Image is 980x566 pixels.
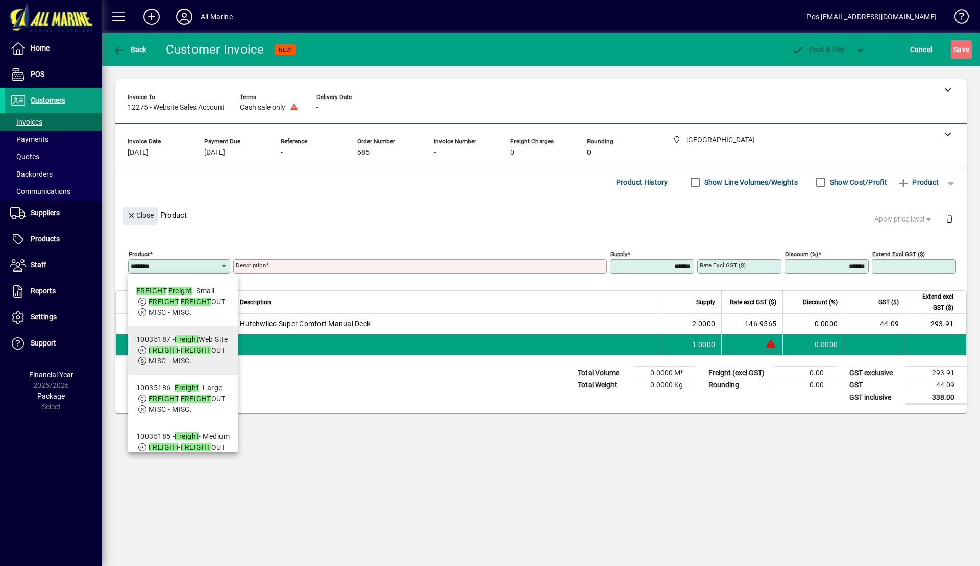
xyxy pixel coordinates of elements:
em: FREIGHT [149,443,178,451]
a: Suppliers [5,201,102,226]
button: Add [135,8,168,26]
div: 10035186 - - Large [136,383,226,393]
span: Supply [696,297,715,308]
span: NEW [279,46,291,53]
div: 146.9565 [728,318,776,329]
em: FREIGHT [181,346,211,354]
td: 0.00 [775,366,836,379]
span: 12275 - Website Sales Account [128,104,225,112]
a: Home [5,36,102,61]
mat-label: Extend excl GST ($) [872,250,925,257]
a: Invoices [5,113,102,131]
div: All Marine [201,9,233,25]
span: [DATE] [204,149,225,157]
span: ave [953,41,969,58]
td: Freight (excl GST) [703,366,775,379]
span: Home [31,44,50,52]
td: 293.91 [905,314,966,334]
button: Close [123,207,158,225]
a: Quotes [5,148,102,165]
td: GST exclusive [844,366,905,379]
div: 10035187 - Web Site [136,334,228,345]
button: Cancel [908,40,935,59]
div: 10035185 - - Medium [136,431,230,442]
mat-label: Discount (%) [785,250,818,257]
td: Rounding [703,379,775,391]
span: - OUT [149,346,226,354]
td: 44.09 [905,379,967,391]
td: 338.00 [905,391,967,404]
em: FREIGHT [149,346,178,354]
span: POS [31,70,44,78]
span: - [316,104,318,112]
td: GST [844,379,905,391]
td: 0.0000 Kg [634,379,695,391]
td: Total Volume [573,366,634,379]
em: FREIGHT [181,443,211,451]
td: GST inclusive [844,391,905,404]
td: 44.09 [844,314,905,334]
button: Save [951,40,972,59]
span: Reports [31,287,56,295]
em: Freight [175,384,199,392]
span: Package [37,392,65,400]
td: 0.0000 [782,334,844,355]
mat-option: 10035186 - Freight - Large [128,375,238,423]
a: Settings [5,305,102,330]
span: [DATE] [128,149,149,157]
span: Description [240,297,271,308]
mat-label: Product [129,250,150,257]
a: Reports [5,279,102,304]
em: FREIGHT [149,395,178,403]
label: Show Cost/Profit [828,177,887,187]
span: Product History [616,174,668,190]
span: - OUT [149,395,226,403]
app-page-header-button: Back [102,40,158,59]
div: - - Small [136,286,226,297]
a: Payments [5,131,102,148]
td: Total Weight [573,379,634,391]
button: Profile [168,8,201,26]
span: Communications [10,187,70,195]
em: FREIGHT [136,287,166,295]
span: Support [31,339,56,347]
mat-label: Rate excl GST ($) [700,262,746,269]
span: - [434,149,436,157]
button: Back [110,40,150,59]
mat-option: 10035185 - Freight - Medium [128,423,238,472]
span: Backorders [10,170,53,178]
span: Financial Year [29,371,73,379]
span: Back [113,45,147,54]
span: MISC - MISC. [149,357,192,365]
button: Apply price level [870,210,938,228]
span: 1.0000 [692,339,716,350]
mat-label: Description [236,262,266,269]
span: GST ($) [878,297,899,308]
div: Product [115,196,967,234]
td: 0.00 [775,379,836,391]
label: Show Line Volumes/Weights [702,177,798,187]
em: FREIGHT [149,298,178,306]
span: Close [127,207,154,224]
span: Discount (%) [803,297,838,308]
div: Pos [EMAIL_ADDRESS][DOMAIN_NAME] [806,9,937,25]
span: - [281,149,283,157]
span: 0 [587,149,591,157]
em: Freight [175,335,199,343]
em: FREIGHT [181,298,211,306]
button: Delete [937,207,962,231]
a: Staff [5,253,102,278]
td: 293.91 [905,366,967,379]
td: 0.0000 [782,314,844,334]
a: Communications [5,183,102,200]
span: ost & Pay [792,45,845,54]
span: MISC - MISC. [149,308,192,316]
span: MISC - MISC. [149,405,192,413]
a: Support [5,331,102,356]
mat-option: FREIGHT - Freight - Small [128,278,238,326]
em: FREIGHT [181,395,211,403]
span: Cancel [910,41,933,58]
mat-label: Supply [610,250,627,257]
span: P [809,45,814,54]
span: Settings [31,313,57,321]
